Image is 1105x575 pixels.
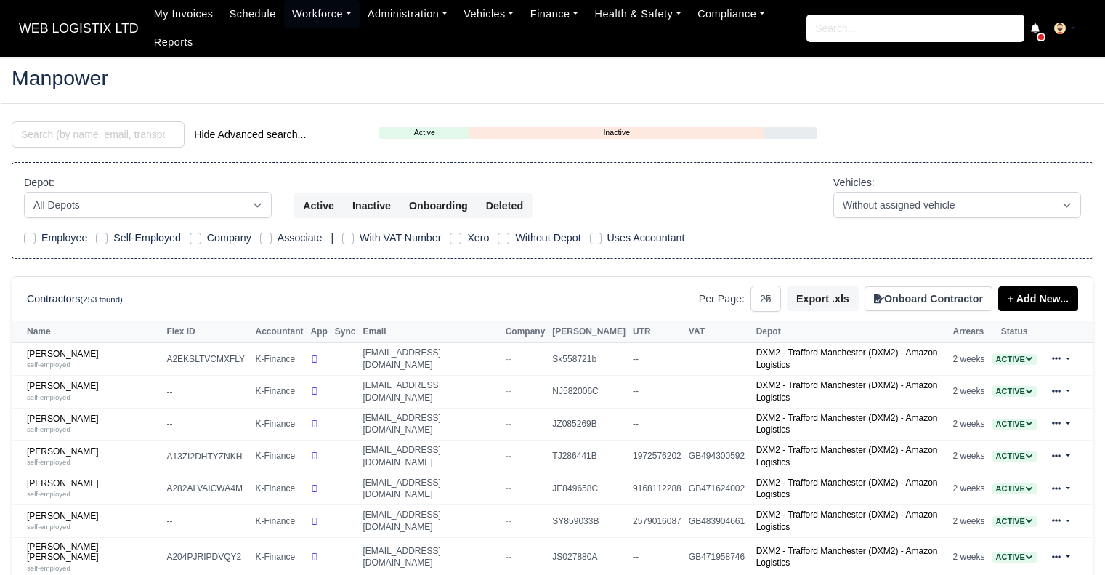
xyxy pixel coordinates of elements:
td: K-Finance [251,375,307,408]
span: -- [506,451,511,461]
small: self-employed [27,458,70,466]
small: self-employed [27,393,70,401]
a: DXM2 - Trafford Manchester (DXM2) - Amazon Logistics [756,380,938,403]
td: 2 weeks [950,473,989,505]
td: A13ZI2DHTYZNKH [163,441,251,473]
small: self-employed [27,425,70,433]
td: 2 weeks [950,441,989,473]
div: Manpower [1,56,1104,103]
label: With VAT Number [360,230,441,246]
h2: Manpower [12,68,1093,88]
button: Onboarding [400,193,477,218]
td: Sk558721b [549,343,629,376]
button: Deleted [477,193,533,218]
a: DXM2 - Trafford Manchester (DXM2) - Amazon Logistics [756,546,938,568]
th: Depot [753,321,950,343]
td: 2 weeks [950,375,989,408]
a: WEB LOGISTIX LTD [12,15,146,43]
a: [PERSON_NAME] self-employed [27,511,159,532]
td: -- [629,343,685,376]
td: -- [163,375,251,408]
a: Active [992,451,1037,461]
span: Active [992,386,1037,397]
span: -- [506,516,511,526]
td: A2EKSLTVCMXFLY [163,343,251,376]
td: K-Finance [251,343,307,376]
span: WEB LOGISTIX LTD [12,14,146,43]
button: Export .xls [787,286,859,311]
td: K-Finance [251,473,307,505]
label: Company [207,230,251,246]
a: Active [992,516,1037,526]
td: [EMAIL_ADDRESS][DOMAIN_NAME] [360,408,502,441]
td: JZ085269B [549,408,629,441]
span: -- [506,483,511,494]
div: + Add New... [992,286,1078,311]
a: DXM2 - Trafford Manchester (DXM2) - Amazon Logistics [756,413,938,435]
a: [PERSON_NAME] self-employed [27,446,159,467]
td: [EMAIL_ADDRESS][DOMAIN_NAME] [360,375,502,408]
label: Without Depot [515,230,580,246]
th: Flex ID [163,321,251,343]
a: Active [992,354,1037,364]
a: [PERSON_NAME] [PERSON_NAME] self-employed [27,542,159,573]
small: self-employed [27,564,70,572]
a: Inactive [469,126,764,139]
label: Depot: [24,174,54,191]
td: 2 weeks [950,408,989,441]
label: Vehicles: [833,174,875,191]
a: DXM2 - Trafford Manchester (DXM2) - Amazon Logistics [756,445,938,467]
a: [PERSON_NAME] self-employed [27,349,159,370]
a: [PERSON_NAME] self-employed [27,414,159,435]
td: 2579016087 [629,505,685,538]
td: GB471624002 [685,473,753,505]
span: -- [506,354,511,364]
small: (253 found) [81,295,123,304]
td: -- [163,408,251,441]
button: Inactive [343,193,400,218]
td: 2 weeks [950,505,989,538]
th: Status [989,321,1040,343]
th: App [307,321,331,343]
th: Name [12,321,163,343]
a: Active [992,419,1037,429]
th: Arrears [950,321,989,343]
span: -- [506,386,511,396]
td: K-Finance [251,408,307,441]
td: GB494300592 [685,441,753,473]
td: [EMAIL_ADDRESS][DOMAIN_NAME] [360,441,502,473]
button: Onboard Contractor [865,286,992,311]
small: self-employed [27,361,70,369]
span: -- [506,552,511,562]
a: DXM2 - Trafford Manchester (DXM2) - Amazon Logistics [756,510,938,532]
button: Hide Advanced search... [185,122,315,147]
a: DXM2 - Trafford Manchester (DXM2) - Amazon Logistics [756,347,938,370]
span: Active [992,483,1037,494]
label: Uses Accountant [607,230,685,246]
label: Employee [41,230,87,246]
td: K-Finance [251,505,307,538]
label: Xero [467,230,489,246]
h6: Contractors [27,293,123,305]
input: Search (by name, email, transporter id) ... [12,121,185,148]
td: 9168112288 [629,473,685,505]
td: 1972576202 [629,441,685,473]
a: Active [992,552,1037,562]
a: [PERSON_NAME] self-employed [27,381,159,402]
th: [PERSON_NAME] [549,321,629,343]
small: self-employed [27,523,70,531]
a: Active [992,483,1037,494]
a: DXM2 - Trafford Manchester (DXM2) - Amazon Logistics [756,478,938,500]
td: 2 weeks [950,343,989,376]
td: -- [629,375,685,408]
a: Reports [146,28,201,57]
span: | [331,232,333,244]
td: [EMAIL_ADDRESS][DOMAIN_NAME] [360,473,502,505]
td: -- [629,408,685,441]
td: JE849658C [549,473,629,505]
td: A282ALVAICWA4M [163,473,251,505]
label: Associate [278,230,323,246]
